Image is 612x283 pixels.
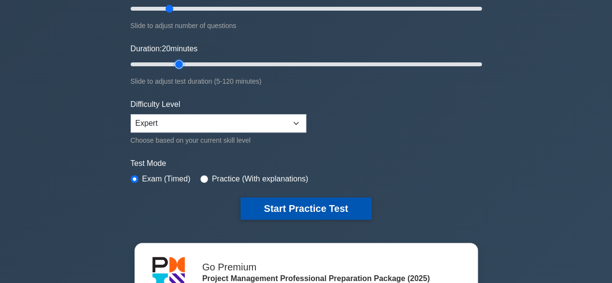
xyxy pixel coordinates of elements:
[240,197,371,220] button: Start Practice Test
[131,134,306,146] div: Choose based on your current skill level
[131,158,482,169] label: Test Mode
[212,173,308,185] label: Practice (With explanations)
[131,99,180,110] label: Difficulty Level
[142,173,191,185] label: Exam (Timed)
[131,43,198,55] label: Duration: minutes
[131,20,482,31] div: Slide to adjust number of questions
[131,75,482,87] div: Slide to adjust test duration (5-120 minutes)
[162,45,170,53] span: 20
